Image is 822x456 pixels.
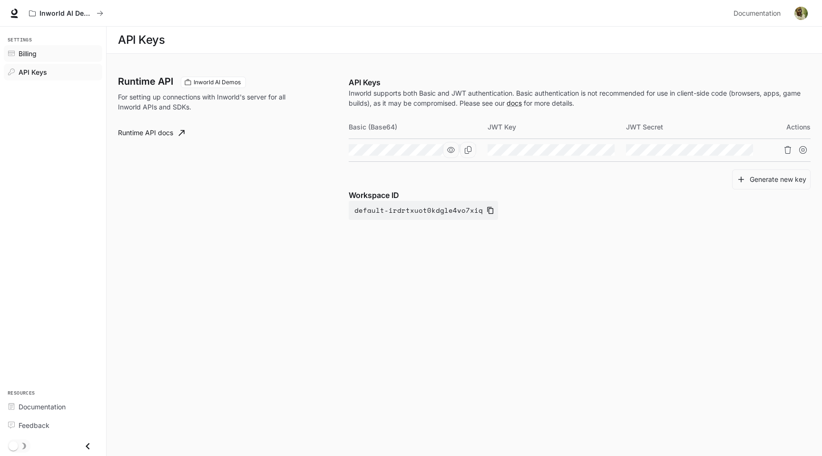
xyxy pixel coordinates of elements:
[190,78,245,87] span: Inworld AI Demos
[349,77,811,88] p: API Keys
[349,88,811,108] p: Inworld supports both Basic and JWT authentication. Basic authentication is not recommended for u...
[25,4,108,23] button: All workspaces
[4,45,102,62] a: Billing
[349,201,498,220] button: default-irdrtxuot0kdgle4vo7xiq
[626,116,764,139] th: JWT Secret
[792,4,811,23] button: User avatar
[794,7,808,20] img: User avatar
[795,142,811,158] button: Suspend API key
[19,67,47,77] span: API Keys
[4,64,102,80] a: API Keys
[118,30,165,50] h1: API Keys
[118,77,173,86] h3: Runtime API
[764,116,811,139] th: Actions
[77,436,98,456] button: Close drawer
[349,189,811,201] p: Workspace ID
[118,92,285,112] p: For setting up connections with Inworld's server for all Inworld APIs and SDKs.
[734,8,781,20] span: Documentation
[4,417,102,434] a: Feedback
[732,169,811,190] button: Generate new key
[39,10,93,18] p: Inworld AI Demos
[114,123,188,142] a: Runtime API docs
[730,4,788,23] a: Documentation
[507,99,522,107] a: docs
[780,142,795,158] button: Delete API key
[19,402,66,412] span: Documentation
[460,142,476,158] button: Copy Basic (Base64)
[19,49,37,59] span: Billing
[9,440,18,451] span: Dark mode toggle
[349,116,487,139] th: Basic (Base64)
[19,420,49,430] span: Feedback
[488,116,626,139] th: JWT Key
[181,77,246,88] div: These keys will apply to your current workspace only
[4,398,102,415] a: Documentation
